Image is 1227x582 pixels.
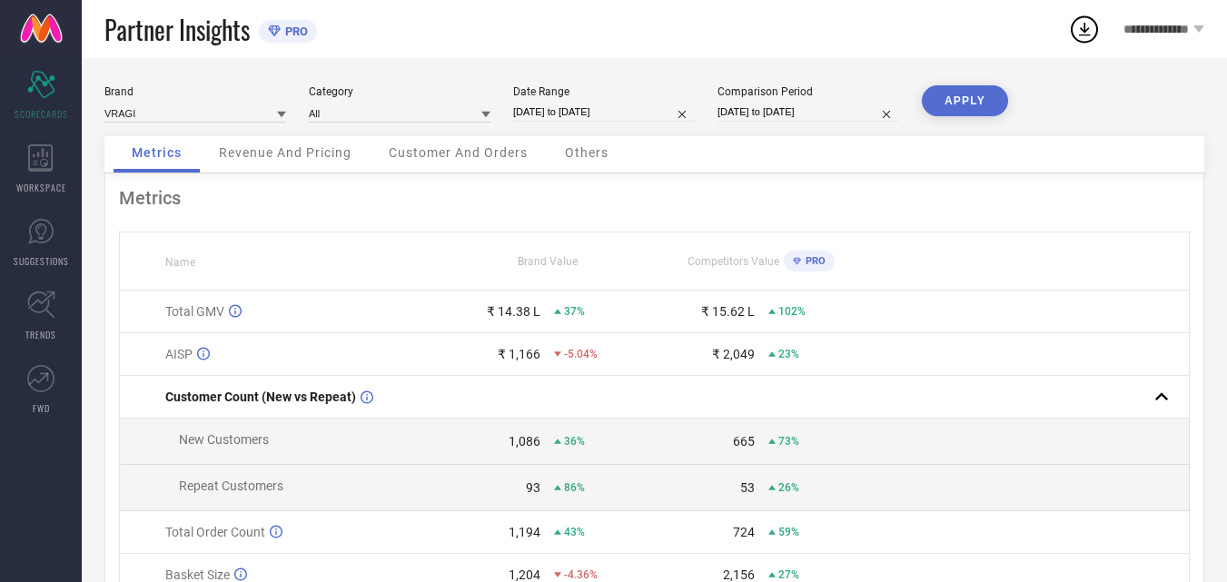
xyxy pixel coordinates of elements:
span: 59% [778,526,799,538]
span: Customer And Orders [389,145,528,160]
div: Metrics [119,187,1190,209]
span: 86% [564,481,585,494]
span: Total Order Count [165,525,265,539]
span: SCORECARDS [15,107,68,121]
span: PRO [281,25,308,38]
div: 93 [526,480,540,495]
span: Revenue And Pricing [219,145,351,160]
div: 665 [733,434,755,449]
span: Repeat Customers [179,478,283,493]
span: Name [165,256,195,269]
span: 27% [778,568,799,581]
div: ₹ 15.62 L [701,304,755,319]
div: 2,156 [723,567,755,582]
span: Others [565,145,609,160]
span: TRENDS [25,328,56,341]
span: Customer Count (New vs Repeat) [165,390,356,404]
span: -4.36% [564,568,598,581]
div: ₹ 2,049 [712,347,755,361]
span: Brand Value [518,255,578,268]
button: APPLY [922,85,1008,116]
span: AISP [165,347,193,361]
div: ₹ 14.38 L [487,304,540,319]
div: Date Range [513,85,695,98]
input: Select comparison period [717,103,899,122]
div: 1,194 [509,525,540,539]
div: Brand [104,85,286,98]
span: FWD [33,401,50,415]
span: Basket Size [165,567,230,582]
span: New Customers [179,432,269,447]
div: Category [309,85,490,98]
span: WORKSPACE [16,181,66,194]
div: Open download list [1068,13,1101,45]
input: Select date range [513,103,695,122]
span: 73% [778,435,799,448]
span: 102% [778,305,806,318]
span: Competitors Value [688,255,779,268]
span: PRO [801,255,826,267]
span: 23% [778,348,799,360]
span: 43% [564,526,585,538]
span: Total GMV [165,304,224,319]
span: Metrics [132,145,182,160]
div: 724 [733,525,755,539]
span: 36% [564,435,585,448]
span: SUGGESTIONS [14,254,69,268]
span: -5.04% [564,348,598,360]
div: Comparison Period [717,85,899,98]
div: 1,086 [509,434,540,449]
div: 1,204 [509,567,540,582]
span: 26% [778,481,799,494]
div: ₹ 1,166 [498,347,540,361]
div: 53 [740,480,755,495]
span: Partner Insights [104,11,250,48]
span: 37% [564,305,585,318]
